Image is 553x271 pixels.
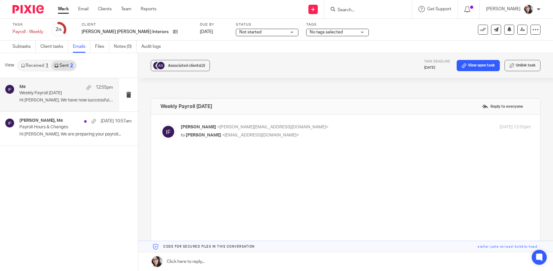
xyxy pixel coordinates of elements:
[486,6,520,12] p: [PERSON_NAME]
[19,125,109,130] p: Payroll Hours & Changes
[114,41,137,53] a: Notes (0)
[98,6,112,12] a: Clients
[13,41,36,53] a: Subtasks
[5,62,14,69] span: View
[186,133,221,137] span: [PERSON_NAME]
[13,29,43,35] div: Payroll - Weekly
[181,125,216,129] span: [PERSON_NAME]
[78,6,89,12] a: Email
[58,6,69,12] a: Work
[95,41,109,53] a: Files
[82,29,170,35] p: [PERSON_NAME] [PERSON_NAME] Interiors Limited
[55,26,62,33] div: 2
[524,4,534,14] img: me%20(1).jpg
[239,30,261,34] span: Not started
[200,30,213,34] span: [DATE]
[73,41,90,53] a: Emails
[505,60,540,71] button: Unlink task
[5,118,15,128] img: svg%3E
[337,7,393,13] input: Search
[13,22,43,27] label: Task
[19,118,63,123] h4: [PERSON_NAME], Me
[424,60,450,63] span: Task deadline
[152,61,162,70] img: svg%3E
[5,84,15,94] img: svg%3E
[19,84,26,90] h4: Me
[70,63,73,68] div: 2
[168,64,205,67] span: Associated clients
[141,41,165,53] a: Audit logs
[457,60,500,71] a: View open task
[306,22,369,27] label: Tags
[18,61,51,71] a: Received1
[82,22,192,27] label: Client
[236,22,298,27] label: Status
[58,28,62,32] small: /6
[160,124,176,140] img: svg%3E
[141,6,156,12] a: Reports
[156,61,165,70] img: svg%3E
[96,84,113,91] p: 12:55pm
[13,5,44,13] img: Pixie
[200,22,228,27] label: Due by
[181,133,185,137] span: to
[480,102,525,111] label: Reply to everyone
[46,63,48,68] div: 1
[222,133,299,137] span: <[EMAIL_ADDRESS][DOMAIN_NAME]>
[200,64,205,67] span: (2)
[40,41,68,53] a: Client tasks
[19,91,94,96] p: Weekly Payroll [DATE]
[217,125,328,129] span: <[PERSON_NAME][EMAIL_ADDRESS][DOMAIN_NAME]>
[160,103,212,110] h4: Weekly Payroll [DATE]
[427,7,451,11] span: Get Support
[310,30,343,34] span: No tags selected
[19,132,132,137] p: Hi [PERSON_NAME], We are preparing your payroll...
[151,60,210,71] button: Associated clients(2)
[500,124,531,131] p: [DATE] 12:55pm
[19,98,113,103] p: Hi [PERSON_NAME], We have now successfully filed...
[101,118,132,124] p: [DATE] 10:57am
[51,61,76,71] a: Sent2
[121,6,131,12] a: Team
[424,65,450,70] p: [DATE]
